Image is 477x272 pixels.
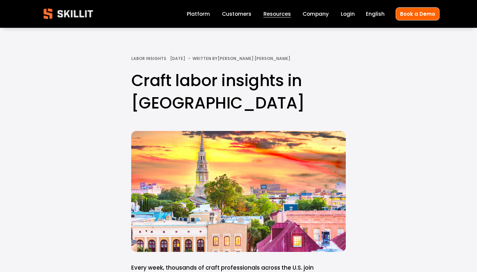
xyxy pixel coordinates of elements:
[341,9,355,18] a: Login
[263,10,291,18] span: Resources
[222,9,251,18] a: Customers
[187,9,210,18] a: Platform
[170,56,185,61] span: [DATE]
[131,56,166,61] a: Labor Insights
[366,9,385,18] div: language picker
[38,4,99,24] img: Skillit
[366,10,385,18] span: English
[396,7,440,20] a: Book a Demo
[218,56,290,61] a: [PERSON_NAME] [PERSON_NAME]
[303,9,329,18] a: Company
[263,9,291,18] a: folder dropdown
[131,69,346,114] h1: Craft labor insights in [GEOGRAPHIC_DATA]
[192,56,290,61] div: Written By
